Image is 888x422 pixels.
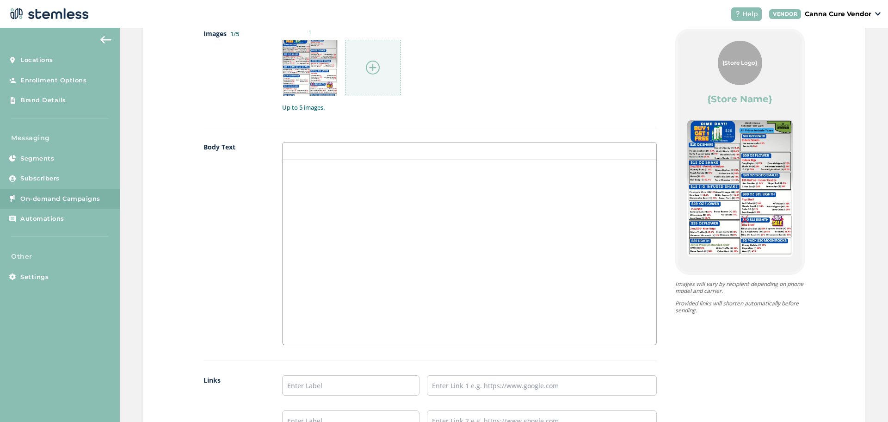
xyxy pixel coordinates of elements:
[875,12,881,16] img: icon_down-arrow-small-66adaf34.svg
[282,40,338,96] img: 2Q==
[7,5,89,23] img: logo-dark-0685b13c.svg
[742,9,758,19] span: Help
[20,154,54,163] span: Segments
[722,59,757,67] span: {Store Logo}
[675,280,805,294] p: Images will vary by recipient depending on phone model and carrier.
[100,36,111,43] img: icon-arrow-back-accent-c549486e.svg
[20,76,86,85] span: Enrollment Options
[707,93,772,105] label: {Store Name}
[282,375,420,396] input: Enter Label
[769,9,801,19] div: VENDOR
[20,273,49,282] span: Settings
[735,11,740,17] img: icon-help-white-03924b79.svg
[230,30,239,38] label: 1/5
[282,29,338,37] small: 1
[282,103,657,112] label: Up to 5 images.
[20,56,53,65] span: Locations
[687,120,793,257] img: 2Q==
[427,375,656,396] input: Enter Link 1 e.g. https://www.google.com
[20,174,60,183] span: Subscribers
[20,214,64,223] span: Automations
[20,96,66,105] span: Brand Details
[842,378,888,422] iframe: Chat Widget
[805,9,871,19] p: Canna Cure Vendor
[20,194,100,204] span: On-demand Campaigns
[203,142,264,345] label: Body Text
[203,29,264,112] label: Images
[366,61,380,74] img: icon-circle-plus-45441306.svg
[675,300,805,314] p: Provided links will shorten automatically before sending.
